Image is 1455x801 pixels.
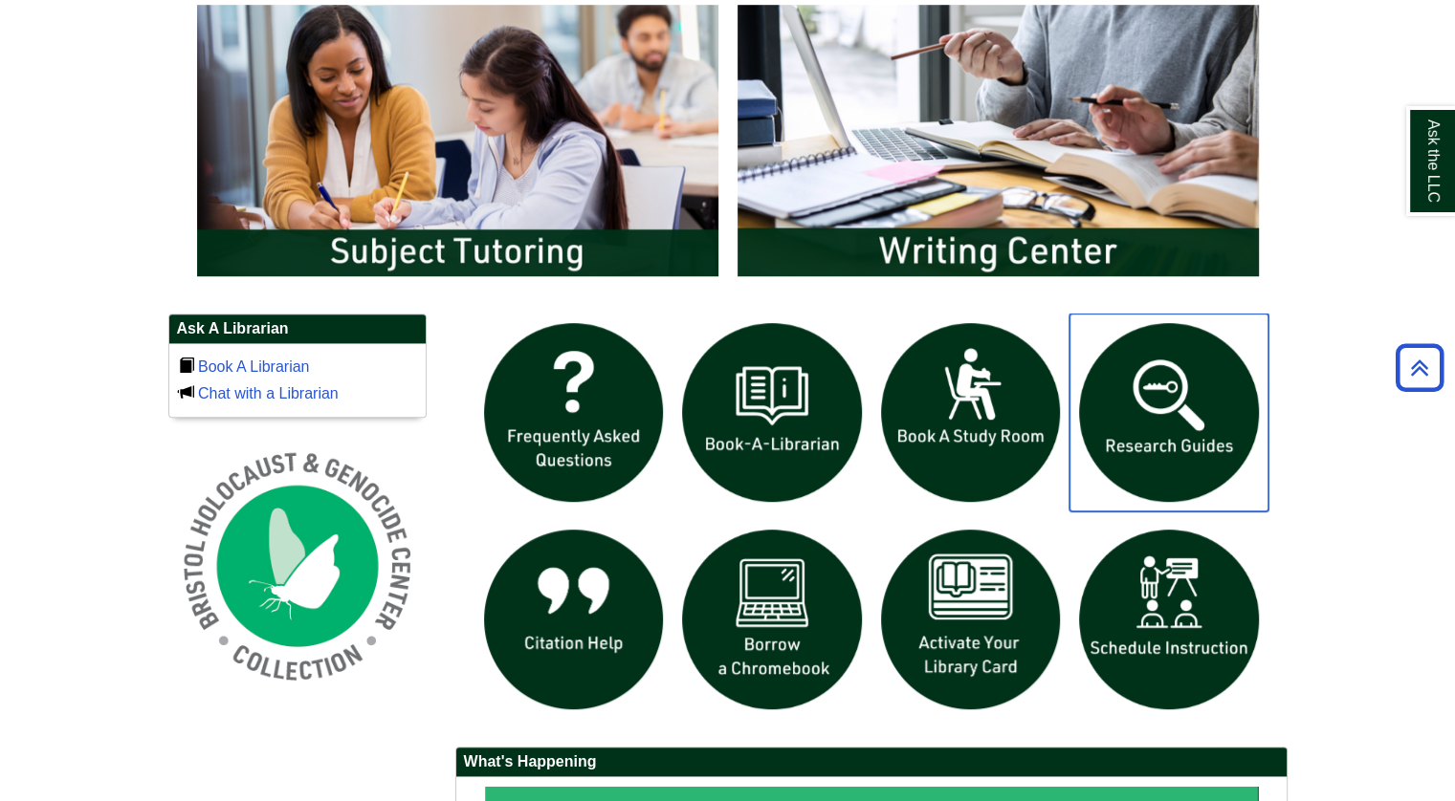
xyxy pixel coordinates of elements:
img: citation help icon links to citation help guide page [474,520,673,719]
img: Holocaust and Genocide Collection [168,437,427,695]
img: activate Library Card icon links to form to activate student ID into library card [871,520,1070,719]
a: Chat with a Librarian [198,385,339,401]
a: Book A Librarian [198,358,310,375]
img: book a study room icon links to book a study room web page [871,314,1070,512]
div: slideshow [474,314,1268,727]
img: Book a Librarian icon links to book a librarian web page [672,314,871,512]
img: frequently asked questions [474,314,673,512]
h2: Ask A Librarian [169,314,426,344]
img: For faculty. Schedule Library Instruction icon links to form. [1069,520,1268,719]
img: Borrow a chromebook icon links to the borrow a chromebook web page [672,520,871,719]
img: Research Guides icon links to research guides web page [1069,314,1268,512]
a: Back to Top [1389,355,1450,380]
h2: What's Happening [456,747,1287,777]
